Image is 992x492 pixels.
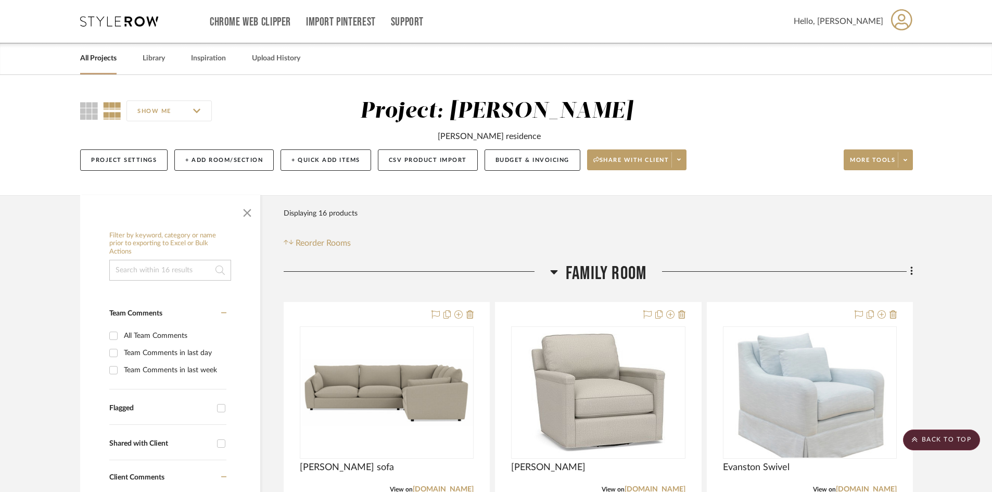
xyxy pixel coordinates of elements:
button: Close [237,200,258,221]
span: Client Comments [109,474,164,481]
div: Team Comments in last week [124,362,224,379]
div: 0 [512,327,684,458]
a: Inspiration [191,52,226,66]
div: [PERSON_NAME] residence [438,130,541,143]
scroll-to-top-button: BACK TO TOP [903,430,980,450]
div: Team Comments in last day [124,345,224,361]
span: Family Room [566,262,646,285]
button: CSV Product Import [378,149,478,171]
input: Search within 16 results [109,260,231,281]
span: Team Comments [109,310,162,317]
a: Upload History [252,52,300,66]
a: Chrome Web Clipper [210,18,291,27]
span: Share with client [593,156,669,172]
button: More tools [844,149,913,170]
a: Library [143,52,165,66]
img: Tyler Swivel [526,327,671,458]
img: Evanston Swivel [731,327,888,458]
a: Support [391,18,424,27]
a: All Projects [80,52,117,66]
button: Budget & Invoicing [485,149,580,171]
span: Evanston Swivel [723,462,790,473]
button: Share with client [587,149,687,170]
div: Project: [PERSON_NAME] [360,100,633,122]
button: + Add Room/Section [174,149,274,171]
h6: Filter by keyword, category or name prior to exporting to Excel or Bulk Actions [109,232,231,256]
img: Weber sofa [301,359,473,426]
span: [PERSON_NAME] [511,462,586,473]
span: [PERSON_NAME] sofa [300,462,394,473]
div: 0 [723,327,896,458]
span: More tools [850,156,895,172]
button: + Quick Add Items [281,149,371,171]
div: Shared with Client [109,439,212,448]
div: 0 [300,327,473,458]
div: Flagged [109,404,212,413]
div: All Team Comments [124,327,224,344]
a: Import Pinterest [306,18,376,27]
button: Reorder Rooms [284,237,351,249]
span: Reorder Rooms [296,237,351,249]
span: Hello, [PERSON_NAME] [794,15,883,28]
button: Project Settings [80,149,168,171]
div: Displaying 16 products [284,203,358,224]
